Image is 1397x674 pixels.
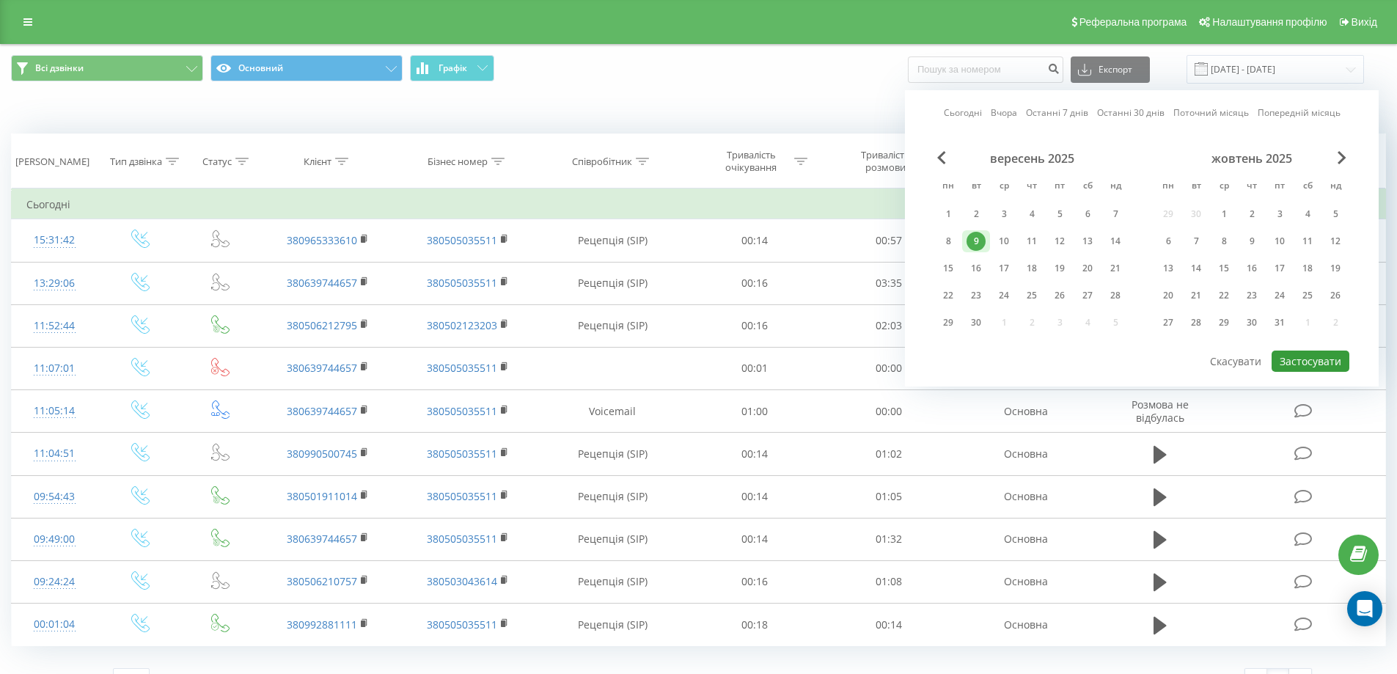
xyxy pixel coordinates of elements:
div: 29 [939,313,958,332]
div: 16 [967,259,986,278]
a: 380505035511 [427,532,497,546]
a: 380639744657 [287,532,357,546]
div: пн 29 вер 2025 р. [934,312,962,334]
div: сб 18 жовт 2025 р. [1294,257,1321,279]
button: Основний [210,55,403,81]
div: пт 31 жовт 2025 р. [1266,312,1294,334]
div: пт 5 вер 2025 р. [1046,203,1074,225]
td: Основна [956,560,1095,603]
div: 3 [994,205,1013,224]
td: Рецепція (SIP) [538,518,688,560]
div: 26 [1050,286,1069,305]
td: Основна [956,604,1095,646]
div: 13 [1159,259,1178,278]
a: 380505035511 [427,361,497,375]
td: Рецепція (SIP) [538,560,688,603]
td: 01:08 [822,560,956,603]
div: 13:29:06 [26,269,83,298]
div: 18 [1022,259,1041,278]
div: вт 14 жовт 2025 р. [1182,257,1210,279]
div: 00:01:04 [26,610,83,639]
a: 380506212795 [287,318,357,332]
abbr: четвер [1241,176,1263,198]
div: Open Intercom Messenger [1347,591,1382,626]
div: сб 27 вер 2025 р. [1074,285,1101,307]
div: вт 9 вер 2025 р. [962,230,990,252]
div: 21 [1187,286,1206,305]
div: нд 21 вер 2025 р. [1101,257,1129,279]
div: ср 1 жовт 2025 р. [1210,203,1238,225]
a: Вчора [991,106,1017,120]
td: 00:16 [688,560,822,603]
div: 29 [1214,313,1233,332]
div: 28 [1106,286,1125,305]
div: 2 [967,205,986,224]
div: 7 [1106,205,1125,224]
div: 09:49:00 [26,525,83,554]
div: 14 [1106,232,1125,251]
div: 5 [1326,205,1345,224]
div: 7 [1187,232,1206,251]
div: Співробітник [572,155,632,168]
div: вересень 2025 [934,151,1129,166]
td: Сьогодні [12,190,1386,219]
div: 9 [967,232,986,251]
abbr: вівторок [965,176,987,198]
div: нд 26 жовт 2025 р. [1321,285,1349,307]
div: 8 [939,232,958,251]
div: чт 9 жовт 2025 р. [1238,230,1266,252]
div: 1 [939,205,958,224]
abbr: неділя [1104,176,1126,198]
div: 19 [1326,259,1345,278]
div: ср 3 вер 2025 р. [990,203,1018,225]
div: чт 2 жовт 2025 р. [1238,203,1266,225]
div: 22 [939,286,958,305]
div: нд 5 жовт 2025 р. [1321,203,1349,225]
button: Графік [410,55,494,81]
a: 380639744657 [287,361,357,375]
a: Поточний місяць [1173,106,1249,120]
td: 00:01 [688,347,822,389]
input: Пошук за номером [908,56,1063,83]
div: 30 [1242,313,1261,332]
div: 22 [1214,286,1233,305]
div: нд 28 вер 2025 р. [1101,285,1129,307]
div: пт 17 жовт 2025 р. [1266,257,1294,279]
div: чт 16 жовт 2025 р. [1238,257,1266,279]
td: 01:00 [688,390,822,433]
a: Сьогодні [944,106,982,120]
div: 6 [1078,205,1097,224]
div: 27 [1159,313,1178,332]
td: Рецепція (SIP) [538,433,688,475]
div: ср 17 вер 2025 р. [990,257,1018,279]
div: сб 4 жовт 2025 р. [1294,203,1321,225]
td: 00:14 [688,219,822,262]
div: пн 8 вер 2025 р. [934,230,962,252]
td: 03:35 [822,262,956,304]
div: пн 13 жовт 2025 р. [1154,257,1182,279]
td: 00:14 [688,433,822,475]
div: 5 [1050,205,1069,224]
a: Останні 7 днів [1026,106,1088,120]
td: 00:00 [822,390,956,433]
div: сб 6 вер 2025 р. [1074,203,1101,225]
div: 19 [1050,259,1069,278]
div: 21 [1106,259,1125,278]
div: Статус [202,155,232,168]
div: нд 14 вер 2025 р. [1101,230,1129,252]
div: ср 22 жовт 2025 р. [1210,285,1238,307]
div: 15:31:42 [26,226,83,254]
div: пт 12 вер 2025 р. [1046,230,1074,252]
td: Рецепція (SIP) [538,604,688,646]
div: жовтень 2025 [1154,151,1349,166]
td: 00:16 [688,304,822,347]
td: 00:14 [822,604,956,646]
div: вт 21 жовт 2025 р. [1182,285,1210,307]
div: 18 [1298,259,1317,278]
td: Основна [956,518,1095,560]
abbr: п’ятниця [1049,176,1071,198]
a: 380990500745 [287,447,357,461]
div: чт 4 вер 2025 р. [1018,203,1046,225]
div: пн 6 жовт 2025 р. [1154,230,1182,252]
div: 11:05:14 [26,397,83,425]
